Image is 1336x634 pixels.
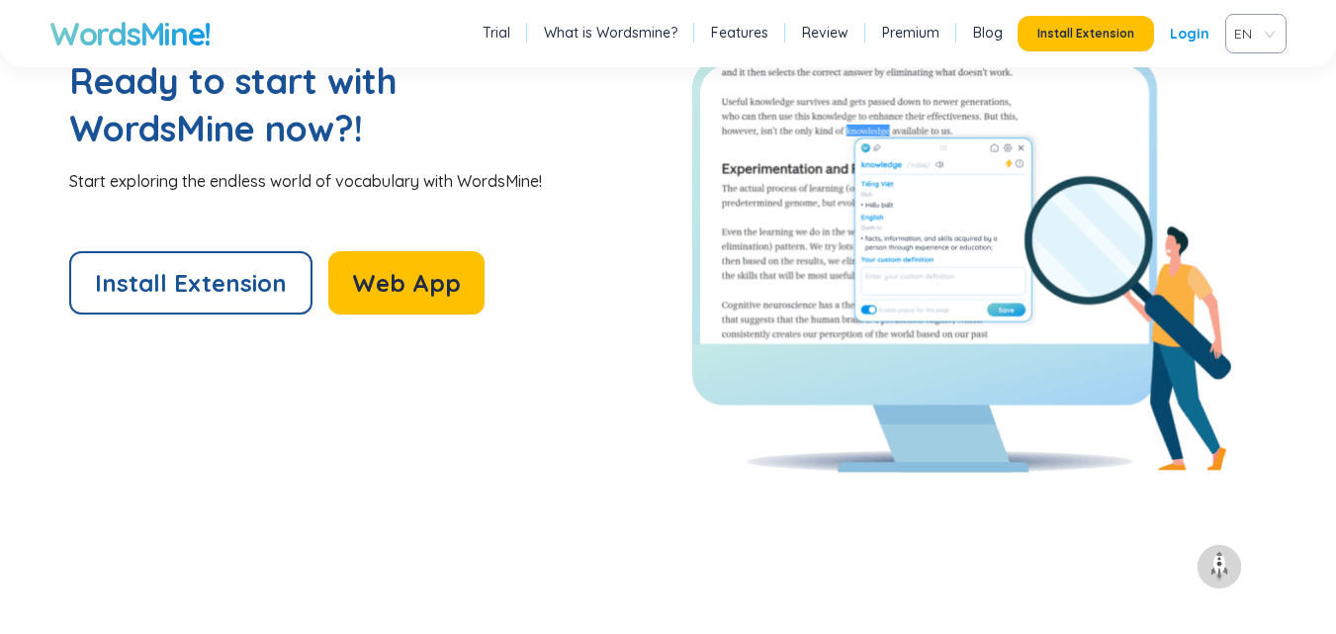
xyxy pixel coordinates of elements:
a: Premium [882,23,939,43]
span: Web App [352,267,461,299]
a: Blog [973,23,1003,43]
a: What is Wordsmine? [544,23,677,43]
a: Login [1170,16,1209,51]
span: Install Extension [95,267,287,299]
a: Trial [483,23,510,43]
div: Start exploring the endless world of vocabulary with WordsMine! [69,170,668,192]
a: Review [802,23,848,43]
h2: Ready to start with WordsMine now?! [69,57,494,152]
img: Explore WordsMine! [692,57,1232,473]
a: WordsMine! [49,14,211,53]
button: Install Extension [1018,16,1154,51]
a: Features [711,23,768,43]
button: Install Extension [69,251,312,315]
button: Web App [328,251,485,315]
img: to top [1203,551,1235,583]
span: Install Extension [1037,26,1134,42]
span: VIE [1234,19,1270,48]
